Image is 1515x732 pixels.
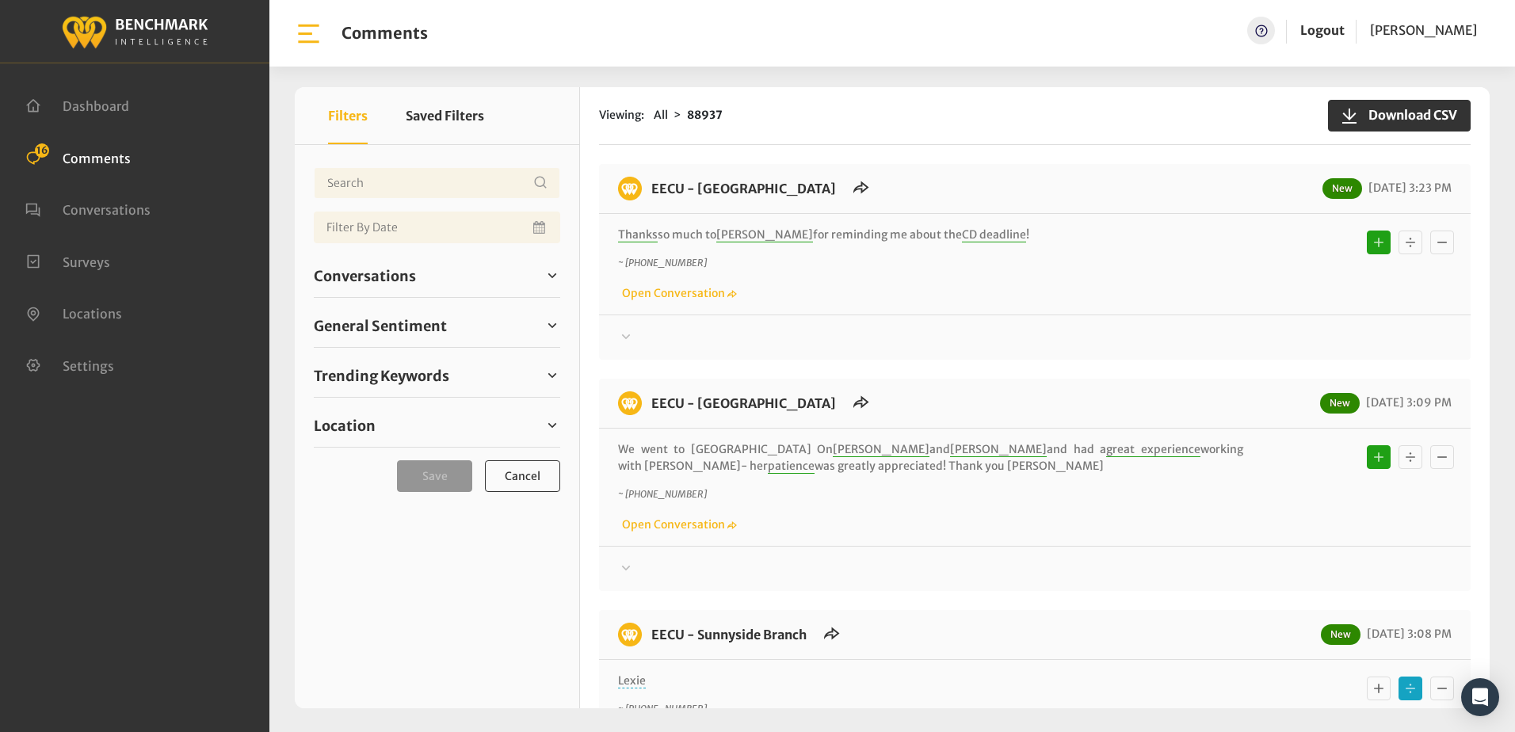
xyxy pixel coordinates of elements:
[314,314,560,337] a: General Sentiment
[1370,22,1477,38] span: [PERSON_NAME]
[314,212,560,243] input: Date range input field
[61,12,208,51] img: benchmark
[295,20,322,48] img: bar
[1363,627,1452,641] span: [DATE] 3:08 PM
[314,415,376,437] span: Location
[63,306,122,322] span: Locations
[651,181,836,196] a: EECU - [GEOGRAPHIC_DATA]
[1320,393,1360,414] span: New
[1461,678,1499,716] div: Open Intercom Messenger
[618,227,1243,243] p: so much to for reminding me about the !
[950,442,1047,457] span: [PERSON_NAME]
[618,177,642,200] img: benchmark
[530,212,551,243] button: Open Calendar
[1300,17,1345,44] a: Logout
[618,673,646,688] span: Lexie
[1321,624,1360,645] span: New
[1363,441,1458,473] div: Basic example
[314,167,560,199] input: Username
[63,254,110,269] span: Surveys
[328,87,368,144] button: Filters
[618,257,707,269] i: ~ [PHONE_NUMBER]
[1362,395,1452,410] span: [DATE] 3:09 PM
[618,517,737,532] a: Open Conversation
[314,265,416,287] span: Conversations
[599,107,644,124] span: Viewing:
[25,304,122,320] a: Locations
[1322,178,1362,199] span: New
[768,459,815,474] span: patience
[1300,22,1345,38] a: Logout
[25,200,151,216] a: Conversations
[314,365,449,387] span: Trending Keywords
[618,286,737,300] a: Open Conversation
[618,488,707,500] i: ~ [PHONE_NUMBER]
[654,108,668,122] span: All
[342,24,428,43] h1: Comments
[25,356,114,372] a: Settings
[642,391,845,415] h6: EECU - Milburn
[618,391,642,415] img: benchmark
[25,97,129,112] a: Dashboard
[687,108,723,122] strong: 88937
[1328,100,1471,132] button: Download CSV
[651,627,807,642] a: EECU - Sunnyside Branch
[618,227,658,242] span: Thanks
[1106,442,1200,457] span: great experience
[314,414,560,437] a: Location
[485,460,560,492] button: Cancel
[1363,673,1458,704] div: Basic example
[618,441,1243,475] p: We went to [GEOGRAPHIC_DATA] On and and had a working with [PERSON_NAME]- her was greatly appreci...
[642,623,816,646] h6: EECU - Sunnyside Branch
[63,357,114,373] span: Settings
[1364,181,1452,195] span: [DATE] 3:23 PM
[1359,105,1457,124] span: Download CSV
[35,143,49,158] span: 16
[642,177,845,200] h6: EECU - Clovis North Branch
[962,227,1026,242] span: CD deadline
[314,364,560,387] a: Trending Keywords
[314,315,447,337] span: General Sentiment
[1363,227,1458,258] div: Basic example
[618,623,642,646] img: benchmark
[618,703,707,715] i: ~ [PHONE_NUMBER]
[25,253,110,269] a: Surveys
[25,149,131,165] a: Comments 16
[63,150,131,166] span: Comments
[716,227,813,242] span: [PERSON_NAME]
[406,87,484,144] button: Saved Filters
[314,264,560,288] a: Conversations
[1370,17,1477,44] a: [PERSON_NAME]
[651,395,836,411] a: EECU - [GEOGRAPHIC_DATA]
[63,98,129,114] span: Dashboard
[63,202,151,218] span: Conversations
[833,442,929,457] span: [PERSON_NAME]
